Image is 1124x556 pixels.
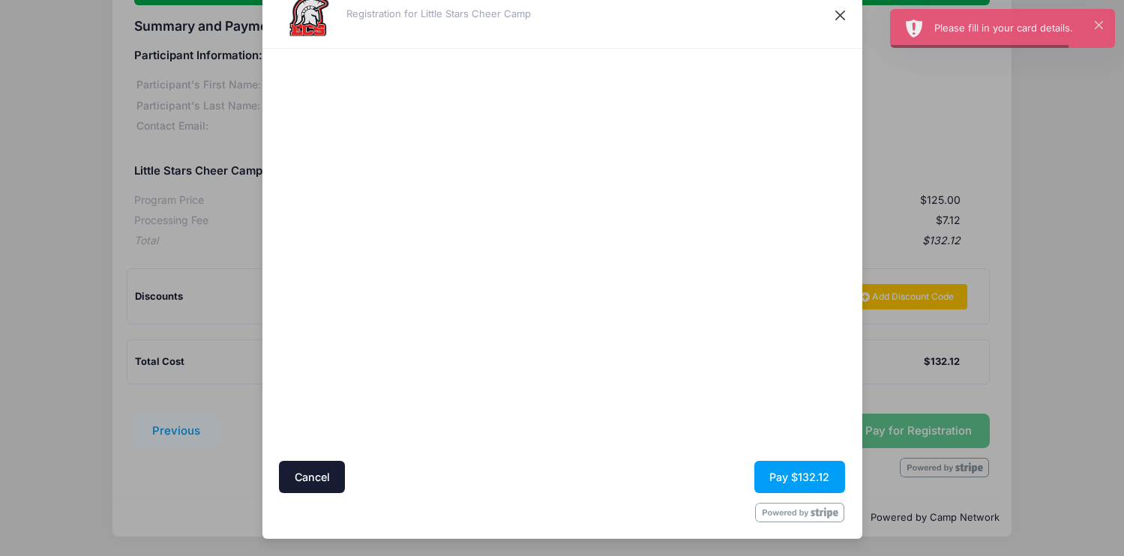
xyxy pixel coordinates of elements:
button: Close [826,2,853,29]
button: Pay $132.12 [754,461,845,493]
iframe: Secure payment input frame [566,53,848,287]
button: Cancel [279,461,345,493]
iframe: Google autocomplete suggestions dropdown list [276,218,558,221]
iframe: Secure address input frame [276,53,558,457]
button: × [1095,21,1103,29]
div: Please fill in your card details. [934,21,1103,36]
div: Registration for Little Stars Cheer Camp [346,7,648,22]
